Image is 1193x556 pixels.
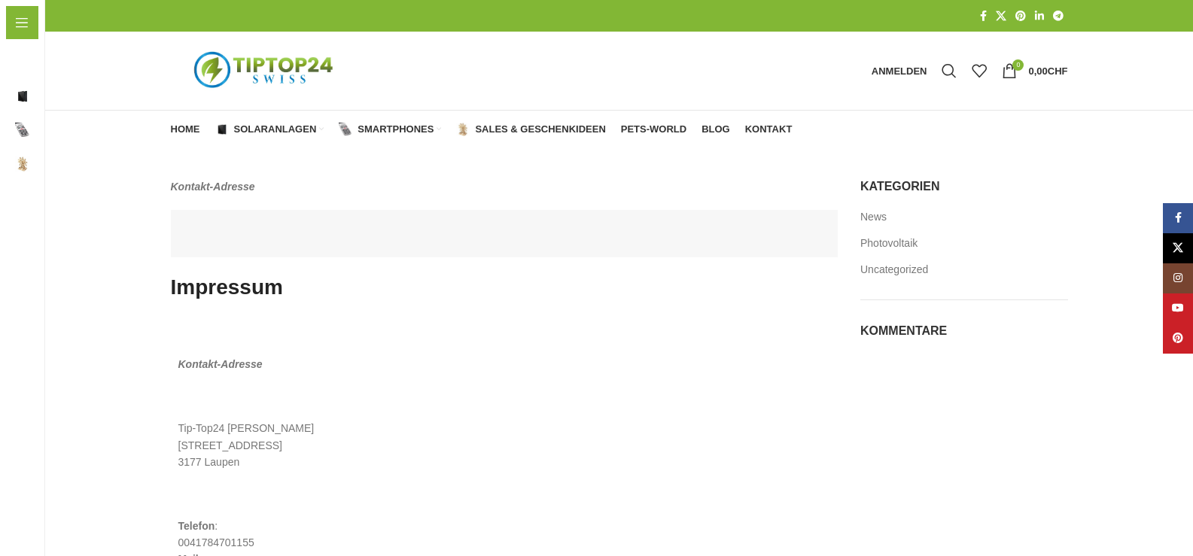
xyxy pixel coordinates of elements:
h1: Impressum [171,272,838,302]
a: Telegram Social Link [1048,6,1068,26]
span: Blog [701,123,730,135]
span: Blog [15,218,38,245]
img: Sales & Geschenkideen [15,156,30,172]
img: Smartphones [15,123,30,138]
a: Smartphones [339,114,441,144]
img: Smartphones [339,123,352,136]
a: Suche [934,56,964,86]
bdi: 0,00 [1028,65,1067,77]
span: Solaranlagen [38,83,104,110]
span: Kontakt [745,123,793,135]
span: Smartphones [38,117,105,144]
a: Pinterest Social Link [1011,6,1030,26]
a: Pets-World [621,114,686,144]
h5: Kategorien [860,178,1068,195]
a: Solaranlagen [215,114,324,144]
span: CHF [1048,65,1068,77]
img: Solaranlagen [15,89,30,104]
span: Sales & Geschenkideen [475,123,605,135]
a: Logo der Website [171,64,359,76]
a: Sales & Geschenkideen [456,114,605,144]
span: Home [15,49,44,76]
span: Pets-World [621,123,686,135]
div: Hauptnavigation [163,114,800,144]
img: Sales & Geschenkideen [456,123,470,136]
img: Solaranlagen [215,123,229,136]
span: Menü [36,14,64,31]
a: Photovoltaik [860,236,919,251]
a: Facebook Social Link [975,6,991,26]
a: Blog [701,114,730,144]
a: X Social Link [1163,233,1193,263]
a: News [860,210,888,225]
div: Meine Wunschliste [964,56,994,86]
span: 0 [1012,59,1024,71]
span: Pets-World [15,184,71,211]
a: X Social Link [991,6,1011,26]
a: Anmelden [864,56,935,86]
span: Smartphones [358,123,434,135]
span: Kontakt [15,252,54,279]
i: Kontakt-Adresse [171,181,255,193]
a: YouTube Social Link [1163,293,1193,324]
span: Solaranlagen [234,123,317,135]
p: Tip-Top24 [PERSON_NAME] [STREET_ADDRESS] 3177 Laupen [178,420,831,470]
h5: Kommentare [860,323,1068,339]
span: Anmelden [872,66,927,76]
a: Kontakt [745,114,793,144]
a: Instagram Social Link [1163,263,1193,293]
a: Uncategorized [860,263,930,278]
a: LinkedIn Social Link [1030,6,1048,26]
em: Kontakt-Adresse [178,358,263,370]
a: 0 0,00CHF [994,56,1075,86]
a: Facebook Social Link [1163,203,1193,233]
a: Pinterest Social Link [1163,324,1193,354]
span: Sales & Geschenkideen [38,150,157,178]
